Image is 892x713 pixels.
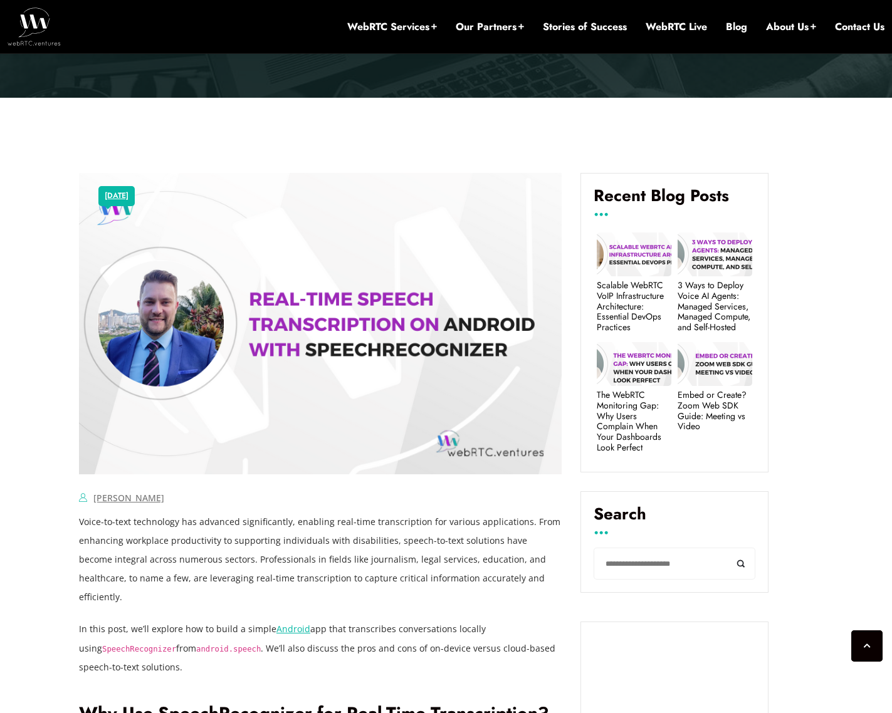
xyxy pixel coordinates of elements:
a: Scalable WebRTC VoIP Infrastructure Architecture: Essential DevOps Practices [597,280,671,333]
a: Android [276,623,310,635]
a: Stories of Success [543,20,627,34]
img: WebRTC.ventures [8,8,61,45]
code: SpeechRecognizer [102,645,176,653]
a: 3 Ways to Deploy Voice AI Agents: Managed Services, Managed Compute, and Self-Hosted [678,280,752,333]
a: [DATE] [105,188,129,204]
a: The WebRTC Monitoring Gap: Why Users Complain When Your Dashboards Look Perfect [597,390,671,453]
a: About Us [766,20,816,34]
a: Contact Us [835,20,884,34]
code: android.speech [196,645,261,653]
a: [PERSON_NAME] [93,492,164,504]
a: Embed or Create? Zoom Web SDK Guide: Meeting vs Video [678,390,752,432]
button: Search [727,548,755,580]
a: WebRTC Live [646,20,707,34]
a: Blog [726,20,747,34]
label: Search [594,504,755,533]
a: WebRTC Services [347,20,437,34]
p: Voice-to-text technology has advanced significantly, enabling real-time transcription for various... [79,513,562,606]
p: In this post, we’ll explore how to build a simple app that transcribes conversations locally usin... [79,620,562,676]
h4: Recent Blog Posts [594,186,755,215]
a: Our Partners [456,20,524,34]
